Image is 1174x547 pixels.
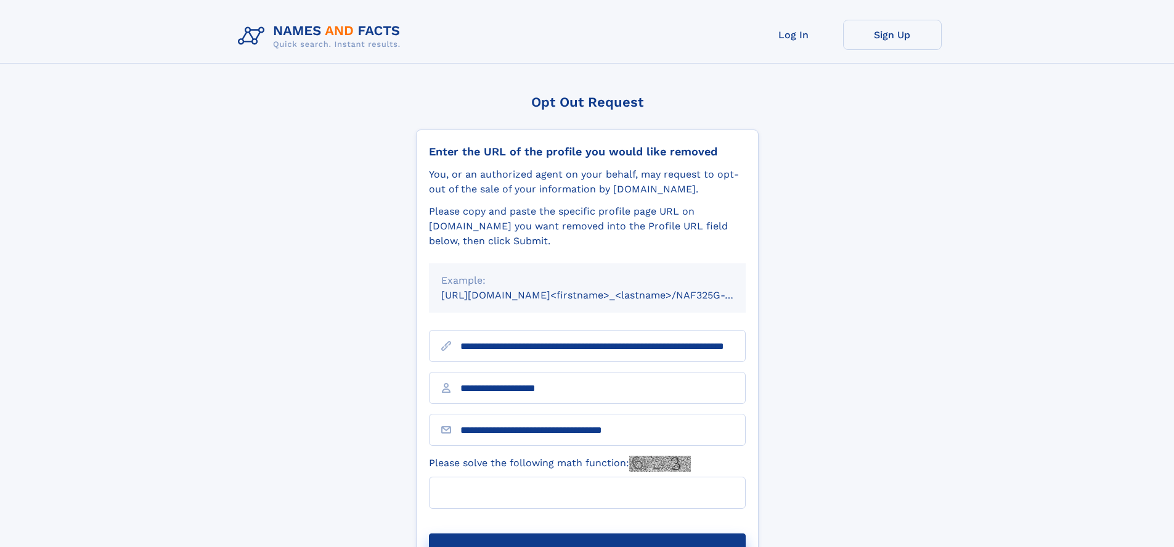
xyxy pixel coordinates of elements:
div: Opt Out Request [416,94,759,110]
img: Logo Names and Facts [233,20,410,53]
div: Example: [441,273,733,288]
div: Enter the URL of the profile you would like removed [429,145,746,158]
small: [URL][DOMAIN_NAME]<firstname>_<lastname>/NAF325G-xxxxxxxx [441,289,769,301]
a: Log In [744,20,843,50]
div: You, or an authorized agent on your behalf, may request to opt-out of the sale of your informatio... [429,167,746,197]
a: Sign Up [843,20,942,50]
div: Please copy and paste the specific profile page URL on [DOMAIN_NAME] you want removed into the Pr... [429,204,746,249]
label: Please solve the following math function: [429,456,691,472]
